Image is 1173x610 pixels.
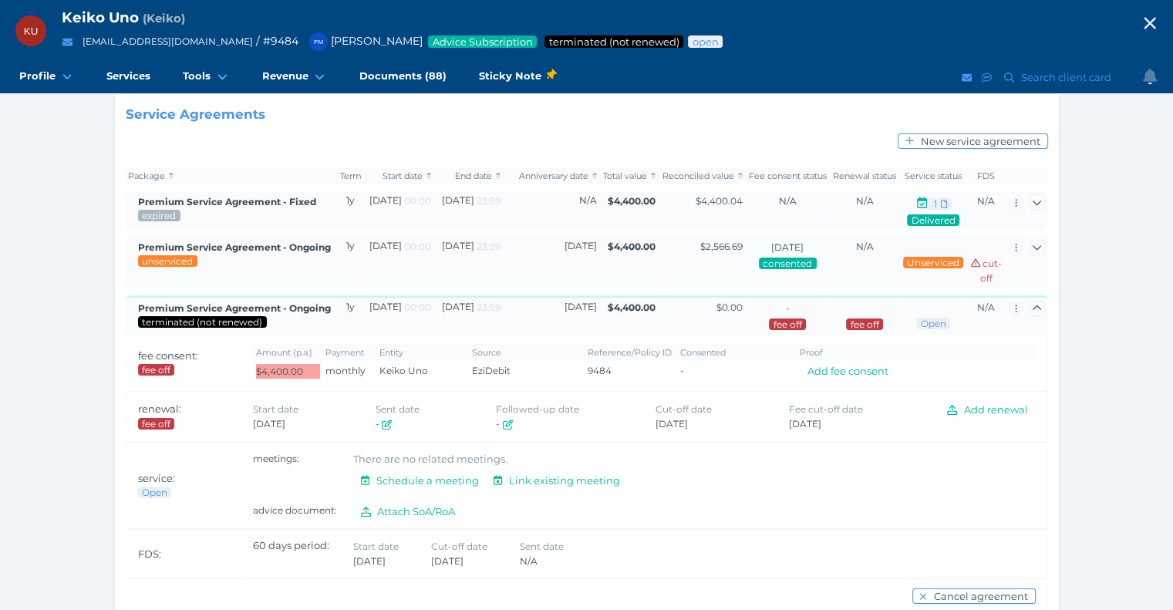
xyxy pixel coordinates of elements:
span: Consent status: Fee has been consented [762,258,813,269]
span: Advice Subscription [431,35,534,48]
th: Fee consent status [745,168,830,184]
th: Service status [899,168,966,184]
span: 23:59 [477,302,501,313]
td: [DATE] [364,192,433,229]
span: $4,400.00 [608,241,656,252]
span: Add renewal [961,403,1035,416]
span: Schedule a meeting [372,474,485,487]
span: $4,400.00 [608,302,656,313]
span: Sticky Note [479,68,555,84]
span: Premium Service Agreement - Ongoing [138,302,331,314]
span: Cancel agreement [931,590,1035,602]
th: Amount (p.a.) [253,344,322,360]
th: FDS [967,168,1006,184]
span: There are no related meetings. [353,453,507,465]
th: Consented [677,344,797,360]
th: Source [469,344,585,360]
span: [DATE] [656,418,688,430]
span: Keiko Uno [379,365,428,376]
th: Package [126,168,337,184]
span: meetings: [253,453,299,464]
span: 00:00 [404,302,431,313]
span: monthly [325,365,366,376]
span: 23:59 [477,195,501,207]
span: Service package status: Reviewed during service period [141,210,177,221]
td: 1y [337,295,365,334]
span: New service agreement [918,135,1047,147]
button: Schedule a meeting [353,473,486,488]
span: Advice status: Review not yet booked in [919,318,946,329]
span: 1 file(s) attached [932,198,937,210]
span: [PERSON_NAME] [302,34,423,48]
th: service: [126,442,241,528]
span: Preferred name [143,11,185,25]
span: Keiko Uno [62,8,139,26]
th: End date [433,168,503,184]
button: New service agreement [898,133,1047,149]
td: 1y [337,192,365,229]
span: CUT-OFF [971,258,1002,284]
span: EziDebit [472,365,511,376]
span: Cut-off date [656,403,712,415]
span: [DATE] [771,241,804,253]
span: Services [106,69,150,83]
span: [DATE] [253,418,285,430]
span: KU [24,25,39,37]
th: Anniversary date [503,168,599,184]
a: Revenue [246,62,343,93]
span: - [376,418,379,430]
span: Search client card [1018,71,1118,83]
th: Term [337,168,365,184]
span: Fee cut-off date [789,403,863,415]
td: [DATE] [433,192,503,229]
span: Created by: Rhiannon McCollough [138,241,331,253]
span: $4,400.00 [608,195,656,207]
span: Service package status: Not reviewed during service period [141,255,194,267]
span: Service package status: Not renewed [141,316,263,328]
div: 60 days period: [253,539,353,568]
th: Reconciled value [659,168,746,184]
a: Services [90,62,167,93]
td: [DATE] [503,295,599,334]
button: Email [58,32,77,52]
td: [DATE] [433,237,503,288]
a: Documents (88) [343,62,463,93]
span: - [680,365,684,376]
span: 23:59 [477,241,501,252]
span: [DATE] [431,555,463,567]
span: Attach SoA/RoA [374,505,462,517]
span: 9484 [588,365,612,376]
span: Renewal status: Not renewed within 150 days period [141,418,171,430]
span: N/A [779,195,797,207]
span: Start date [353,541,399,552]
span: $4,400.00 [256,366,303,377]
span: N/A [520,555,538,567]
span: Sent date [520,541,564,552]
span: Documents (88) [359,69,447,83]
span: Followed-up date [496,403,578,415]
th: Proof [797,344,1035,360]
span: $4,400.04 [696,195,743,207]
span: $2,566.69 [700,241,743,252]
span: Tools [183,69,211,83]
span: Profile [19,69,56,83]
a: [EMAIL_ADDRESS][DOMAIN_NAME] [83,35,253,47]
span: Advice status: Advice provided [910,214,956,226]
th: renewal: [126,392,241,441]
span: / # 9484 [256,34,298,48]
button: Search client card [997,68,1119,87]
td: [DATE] [503,237,599,288]
span: Advice status: Review not yet booked in [141,487,168,498]
span: Advice status: No review during service period [906,257,960,268]
span: - [786,302,790,314]
span: Link existing meeting [506,474,627,487]
th: Reference/Policy ID [585,344,677,360]
span: $0.00 [716,302,743,313]
span: N/A [977,195,995,207]
span: Consent status: Fee was not consented within 150 day [141,364,171,376]
div: Keiko Uno [15,15,46,46]
th: Total value [599,168,658,184]
span: Sent date [376,403,420,415]
th: Start date [364,168,433,184]
td: [DATE] [433,295,503,334]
